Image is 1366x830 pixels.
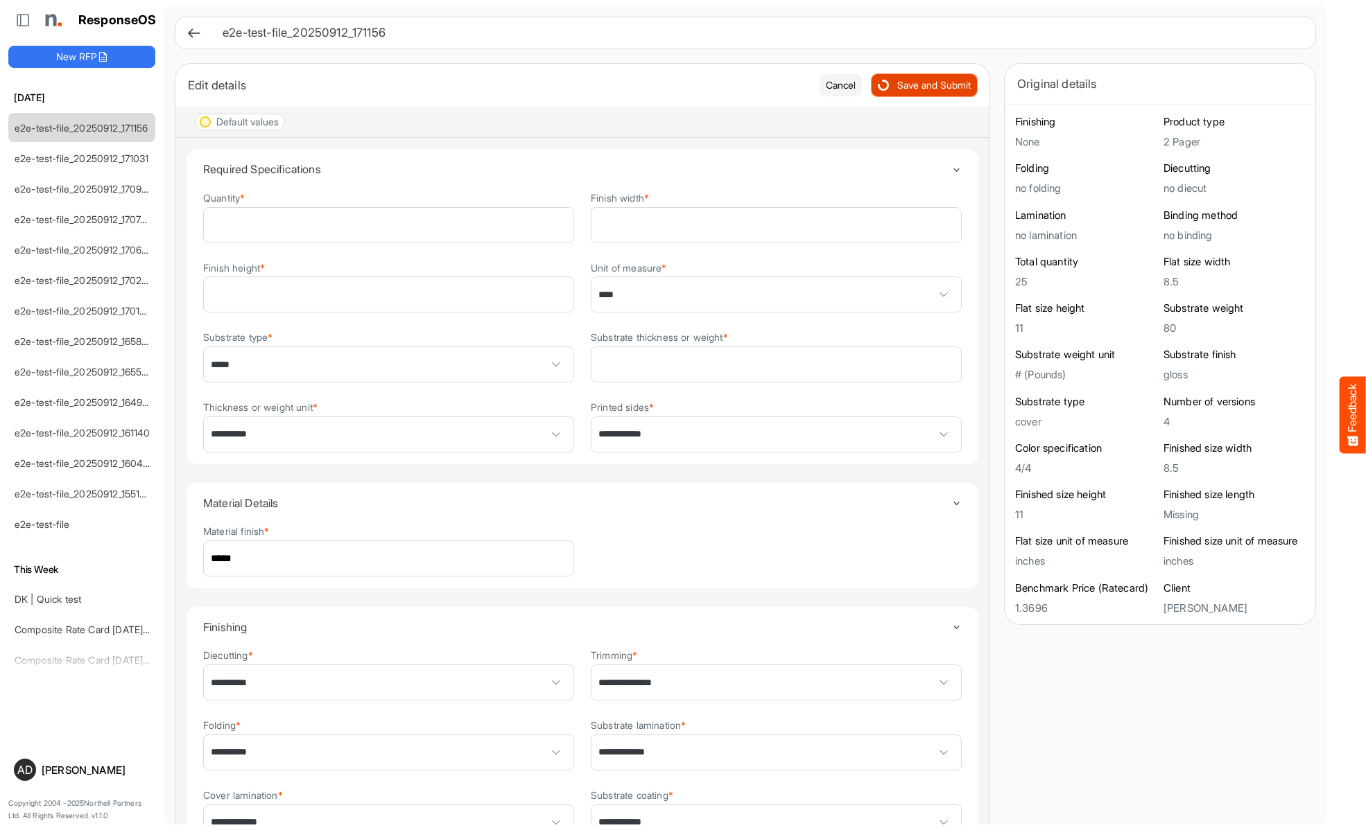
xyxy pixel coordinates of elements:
h5: cover [1015,416,1157,427]
label: Substrate lamination [591,720,686,730]
a: e2e-test-file_20250912_170636 [15,244,153,256]
a: e2e-test-file_20250912_171031 [15,152,149,164]
div: Edit details [188,76,809,95]
h5: 2 Pager [1164,136,1305,148]
label: Substrate coating [591,790,673,800]
h5: None [1015,136,1157,148]
summary: Toggle content [203,483,962,523]
label: Substrate thickness or weight [591,332,728,342]
h5: no diecut [1164,182,1305,194]
label: Diecutting [203,650,253,660]
a: Composite Rate Card [DATE]_smaller [15,624,179,635]
a: e2e-test-file_20250912_164942 [15,396,155,408]
h6: Finished size width [1164,441,1305,455]
a: e2e-test-file_20250912_165858 [15,335,153,347]
button: New RFP [8,46,155,68]
h6: Flat size height [1015,301,1157,315]
h6: Number of versions [1164,395,1305,409]
h5: 8.5 [1164,276,1305,288]
h5: 11 [1015,322,1157,334]
h6: Finished size unit of measure [1164,534,1305,548]
a: e2e-test-file_20250912_160454 [15,457,155,469]
a: e2e-test-file_20250912_170747 [15,213,152,225]
button: Feedback [1340,377,1366,454]
summary: Toggle content [203,149,962,189]
a: DK | Quick test [15,593,81,605]
h6: Finishing [1015,115,1157,129]
a: e2e-test-file_20250912_170908 [15,183,154,195]
h6: [DATE] [8,90,155,105]
a: e2e-test-file_20250912_171156 [15,122,148,134]
h6: Flat size width [1164,255,1305,269]
p: Copyright 2004 - 2025 Northell Partners Ltd. All Rights Reserved. v 1.1.0 [8,797,155,822]
label: Finish height [203,263,265,273]
h5: 4 [1164,416,1305,427]
summary: Toggle content [203,607,962,647]
h5: inches [1015,555,1157,567]
h6: Total quantity [1015,255,1157,269]
h5: no lamination [1015,229,1157,241]
label: Material finish [203,526,270,536]
h6: Substrate weight [1164,301,1305,315]
a: e2e-test-file [15,518,69,530]
h5: 11 [1015,509,1157,520]
label: Unit of measure [591,263,667,273]
h5: 4/4 [1015,462,1157,474]
h5: no folding [1015,182,1157,194]
h6: Finished size length [1164,488,1305,502]
h5: no binding [1164,229,1305,241]
h6: This Week [8,562,155,577]
h4: Material Details [203,497,951,509]
label: Printed sides [591,402,654,412]
div: Default values [216,117,279,127]
h6: Product type [1164,115,1305,129]
h6: Benchmark Price (Ratecard) [1015,581,1157,595]
h6: Flat size unit of measure [1015,534,1157,548]
label: Finish width [591,193,649,203]
label: Thickness or weight unit [203,402,318,412]
h5: [PERSON_NAME] [1164,602,1305,614]
h5: gloss [1164,369,1305,380]
h4: Required Specifications [203,163,951,175]
label: Folding [203,720,241,730]
a: e2e-test-file_20250912_170108 [15,305,152,317]
img: Northell [38,6,66,34]
label: Substrate type [203,332,273,342]
label: Cover lamination [203,790,283,800]
h6: Binding method [1164,209,1305,222]
h5: # (Pounds) [1015,369,1157,380]
a: e2e-test-file_20250912_170222 [15,274,153,286]
h6: e2e-test-file_20250912_171156 [223,27,1293,39]
label: Trimming [591,650,637,660]
h6: Lamination [1015,209,1157,222]
h5: inches [1164,555,1305,567]
span: AD [17,764,33,775]
h6: Substrate finish [1164,348,1305,362]
h6: Substrate weight unit [1015,348,1157,362]
h6: Finished size height [1015,488,1157,502]
h5: 80 [1164,322,1305,334]
a: e2e-test-file_20250912_155107 [15,488,151,500]
h5: 1.3696 [1015,602,1157,614]
a: e2e-test-file_20250912_165500 [15,366,155,378]
h4: Finishing [203,621,951,633]
h5: 25 [1015,276,1157,288]
h6: Diecutting [1164,161,1305,175]
h6: Folding [1015,161,1157,175]
h1: ResponseOS [78,13,157,28]
a: e2e-test-file_20250912_161140 [15,427,150,439]
h6: Substrate type [1015,395,1157,409]
h5: 8.5 [1164,462,1305,474]
div: Original details [1017,74,1303,94]
button: Cancel [820,74,862,96]
label: Quantity [203,193,245,203]
h6: Client [1164,581,1305,595]
h6: Color specification [1015,441,1157,455]
div: [PERSON_NAME] [42,765,150,775]
h5: Missing [1164,509,1305,520]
